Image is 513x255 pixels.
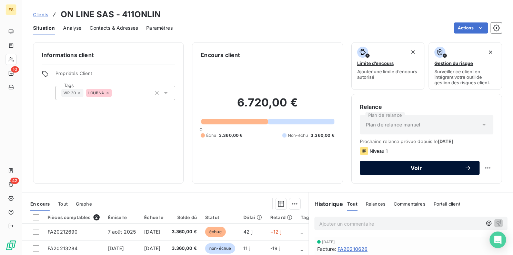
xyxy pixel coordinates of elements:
span: [DATE] [322,240,335,244]
span: 42 [10,178,19,184]
span: FA20213284 [48,245,78,251]
span: +12 j [270,229,281,235]
span: Situation [33,25,55,31]
div: Solde dû [172,215,197,220]
span: Analyse [63,25,81,31]
span: Paramètres [146,25,173,31]
span: échue [205,227,226,237]
span: Tout [58,201,68,207]
span: Facture : [317,245,336,253]
span: VIR 30 [63,91,76,95]
span: FA20212690 [48,229,78,235]
a: Clients [33,11,48,18]
span: 42 j [243,229,252,235]
span: Non-échu [288,132,308,139]
span: [DATE] [144,229,160,235]
h2: 6.720,00 € [201,96,334,116]
span: Relances [366,201,385,207]
span: Niveau 1 [370,148,388,154]
span: Clients [33,12,48,17]
div: Pièces comptables [48,214,100,220]
div: ES [6,4,17,15]
span: Graphe [76,201,92,207]
span: LOUBNA [88,91,104,95]
span: Portail client [434,201,460,207]
span: [DATE] [438,139,453,144]
span: En cours [30,201,50,207]
span: 10 [11,66,19,73]
span: Surveiller ce client en intégrant votre outil de gestion des risques client. [434,69,496,85]
h6: Informations client [42,51,175,59]
div: Échue le [144,215,163,220]
h6: Encours client [201,51,240,59]
button: Voir [360,161,480,175]
input: Ajouter une valeur [112,90,117,96]
span: 3.360,00 € [172,245,197,252]
span: 2 [93,214,100,220]
span: 3.360,00 € [172,228,197,235]
span: Tout [347,201,358,207]
button: Actions [454,22,488,34]
div: Délai [243,215,262,220]
span: [DATE] [144,245,160,251]
button: Gestion du risqueSurveiller ce client en intégrant votre outil de gestion des risques client. [429,42,502,90]
span: non-échue [205,243,235,254]
h6: Relance [360,103,493,111]
div: Statut [205,215,235,220]
span: 3.360,00 € [219,132,243,139]
span: Échu [206,132,216,139]
span: [DATE] [108,245,124,251]
span: 7 août 2025 [108,229,136,235]
button: Limite d’encoursAjouter une limite d’encours autorisé [351,42,425,90]
span: 3.360,00 € [311,132,334,139]
div: Tag relance [301,215,336,220]
span: FA20210626 [338,245,368,253]
span: Gestion du risque [434,60,473,66]
span: Commentaires [394,201,425,207]
div: Open Intercom Messenger [490,232,506,248]
img: Logo LeanPay [6,240,17,251]
span: Limite d’encours [357,60,394,66]
span: 0 [200,127,202,132]
div: Retard [270,215,292,220]
span: Ajouter une limite d’encours autorisé [357,69,419,80]
h3: ON LINE SAS - 411ONLIN [61,8,161,21]
span: Contacts & Adresses [90,25,138,31]
span: _ [301,229,303,235]
span: 11 j [243,245,250,251]
span: _ [301,245,303,251]
span: -19 j [270,245,280,251]
span: Voir [368,165,464,171]
span: Plan de relance manuel [366,121,420,128]
div: Émise le [108,215,136,220]
h6: Historique [309,200,343,208]
span: Propriétés Client [56,70,175,80]
span: Prochaine relance prévue depuis le [360,139,493,144]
